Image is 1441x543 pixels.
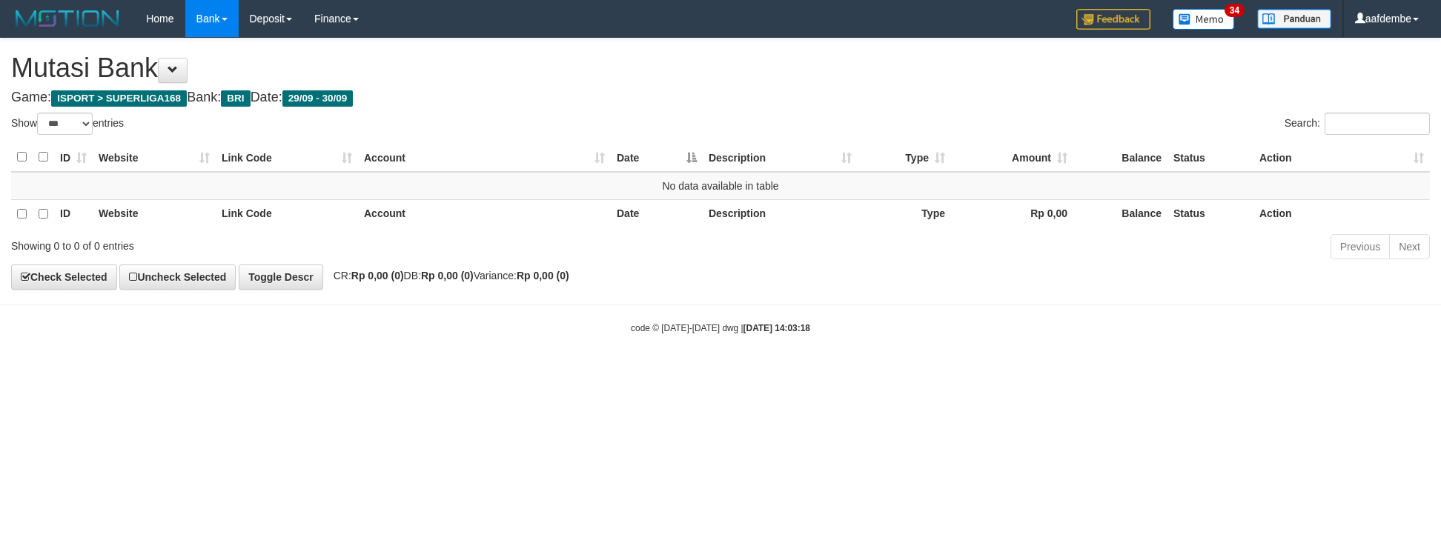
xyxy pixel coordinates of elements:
th: Status [1167,143,1253,172]
img: Feedback.jpg [1076,9,1150,30]
a: Next [1389,234,1430,259]
img: panduan.png [1257,9,1331,29]
th: Action [1253,199,1430,228]
input: Search: [1325,113,1430,135]
h1: Mutasi Bank [11,53,1430,83]
a: Check Selected [11,264,117,290]
span: CR: DB: Variance: [326,270,569,282]
th: Link Code: activate to sort column ascending [216,143,358,172]
strong: Rp 0,00 (0) [351,270,404,282]
th: Amount: activate to sort column ascending [951,143,1073,172]
th: Description: activate to sort column ascending [703,143,858,172]
small: code © [DATE]-[DATE] dwg | [631,323,810,333]
th: Account: activate to sort column ascending [358,143,611,172]
a: Toggle Descr [239,264,323,290]
h4: Game: Bank: Date: [11,90,1430,105]
a: Previous [1331,234,1390,259]
span: ISPORT > SUPERLIGA168 [51,90,187,107]
th: Date: activate to sort column descending [611,143,703,172]
div: Showing 0 to 0 of 0 entries [11,233,589,253]
th: Action: activate to sort column ascending [1253,143,1430,172]
th: Account [358,199,611,228]
label: Show entries [11,113,124,135]
label: Search: [1285,113,1430,135]
th: Status [1167,199,1253,228]
img: MOTION_logo.png [11,7,124,30]
img: Button%20Memo.svg [1173,9,1235,30]
strong: [DATE] 14:03:18 [743,323,810,333]
th: ID [54,199,93,228]
th: Website: activate to sort column ascending [93,143,216,172]
th: Type: activate to sort column ascending [858,143,951,172]
th: Balance [1073,143,1167,172]
th: Description [703,199,858,228]
a: Uncheck Selected [119,264,236,290]
th: Rp 0,00 [951,199,1073,228]
span: BRI [221,90,250,107]
select: Showentries [37,113,93,135]
th: ID: activate to sort column ascending [54,143,93,172]
strong: Rp 0,00 (0) [517,270,569,282]
th: Website [93,199,216,228]
th: Date [611,199,703,228]
td: No data available in table [11,172,1430,200]
span: 34 [1225,4,1245,17]
th: Balance [1073,199,1167,228]
th: Link Code [216,199,358,228]
th: Type [858,199,951,228]
strong: Rp 0,00 (0) [421,270,474,282]
span: 29/09 - 30/09 [282,90,354,107]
